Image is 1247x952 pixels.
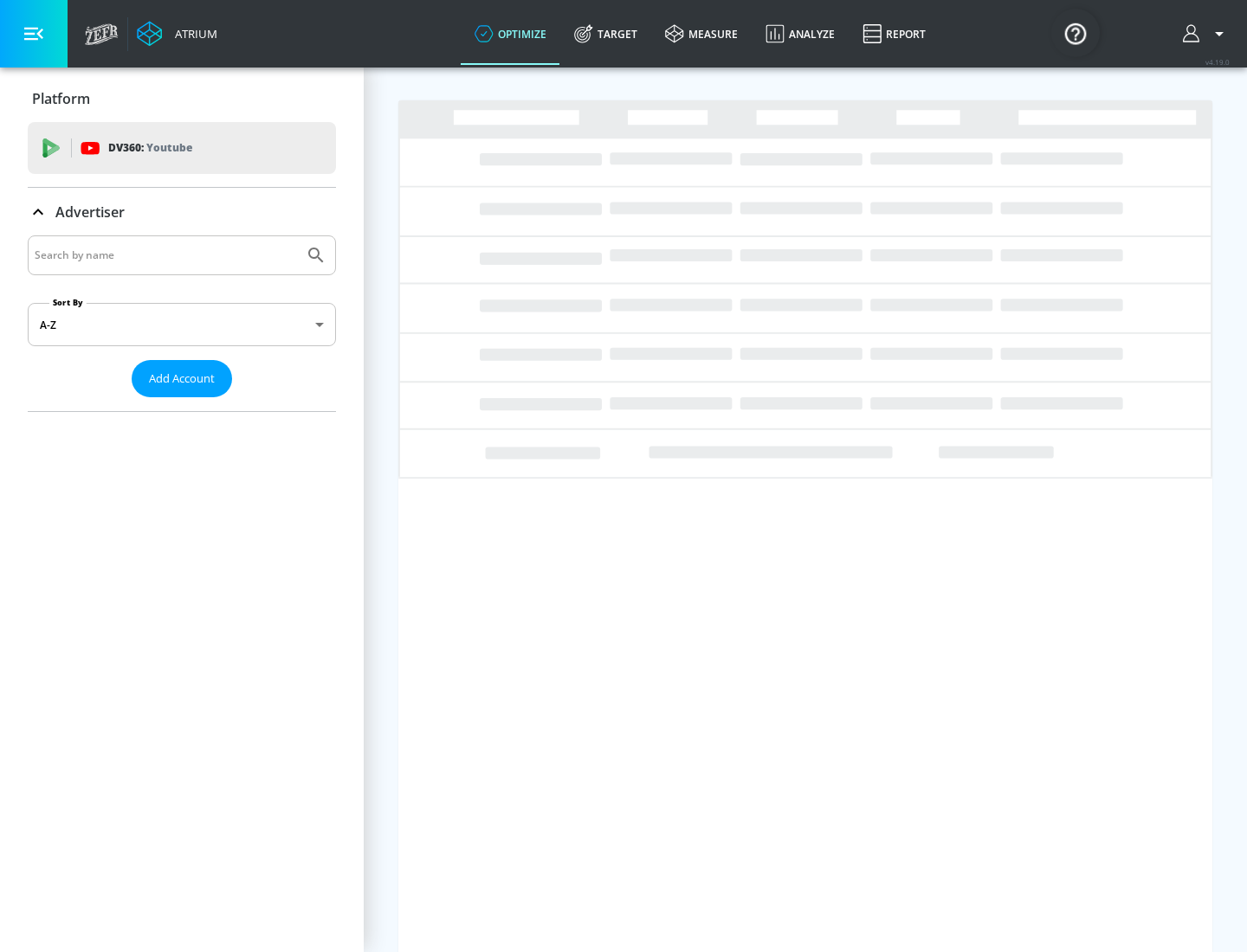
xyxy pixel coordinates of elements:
input: Search by name [35,244,297,267]
span: Add Account [149,369,215,389]
a: Report [849,3,940,65]
nav: list of Advertiser [28,397,336,411]
p: Advertiser [55,203,125,222]
div: A-Z [28,303,336,346]
a: Target [560,3,651,65]
p: DV360: [108,138,192,158]
button: Add Account [132,360,232,397]
div: DV360: Youtube [28,122,336,174]
a: Analyze [752,3,849,65]
div: Advertiser [28,188,336,236]
a: Atrium [137,21,217,47]
a: measure [651,3,752,65]
span: v 4.19.0 [1205,57,1230,67]
div: Platform [28,74,336,123]
a: optimize [461,3,560,65]
div: Advertiser [28,235,336,411]
button: Open Resource Center [1051,9,1100,57]
p: Platform [32,89,90,108]
label: Sort By [49,297,87,308]
div: Atrium [168,26,217,42]
p: Youtube [146,138,192,157]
